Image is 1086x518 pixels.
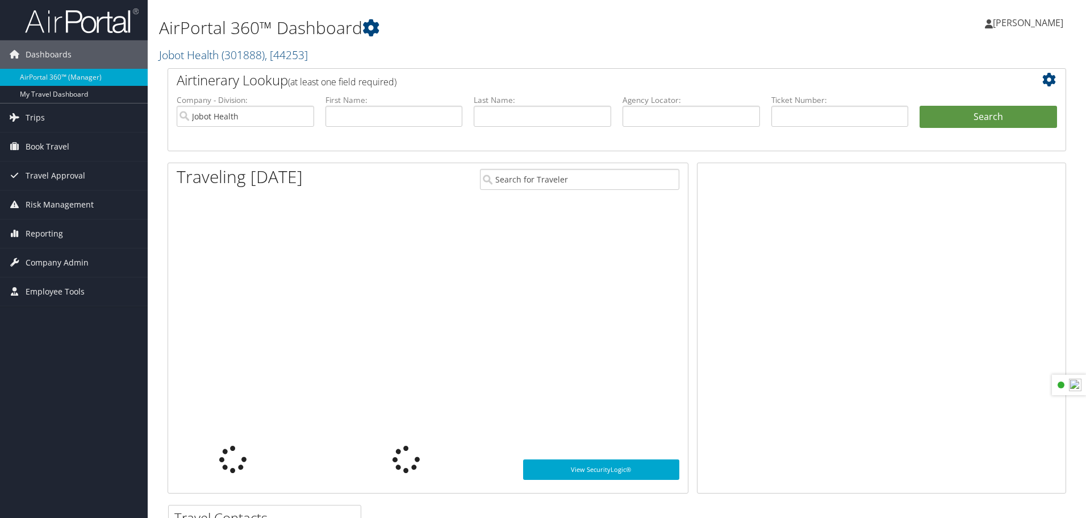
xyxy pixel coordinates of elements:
[523,459,679,480] a: View SecurityLogic®
[480,169,679,190] input: Search for Traveler
[993,16,1063,29] span: [PERSON_NAME]
[26,103,45,132] span: Trips
[177,165,303,189] h1: Traveling [DATE]
[26,277,85,306] span: Employee Tools
[920,106,1057,129] button: Search
[26,132,69,161] span: Book Travel
[26,40,72,69] span: Dashboards
[26,219,63,248] span: Reporting
[159,47,308,63] a: Jobot Health
[26,190,94,219] span: Risk Management
[25,7,139,34] img: airportal-logo.png
[985,6,1075,40] a: [PERSON_NAME]
[177,71,982,90] h2: Airtinerary Lookup
[159,16,770,40] h1: AirPortal 360™ Dashboard
[474,94,611,106] label: Last Name:
[26,161,85,190] span: Travel Approval
[265,47,308,63] span: , [ 44253 ]
[623,94,760,106] label: Agency Locator:
[288,76,396,88] span: (at least one field required)
[222,47,265,63] span: ( 301888 )
[26,248,89,277] span: Company Admin
[771,94,909,106] label: Ticket Number:
[325,94,463,106] label: First Name:
[177,94,314,106] label: Company - Division:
